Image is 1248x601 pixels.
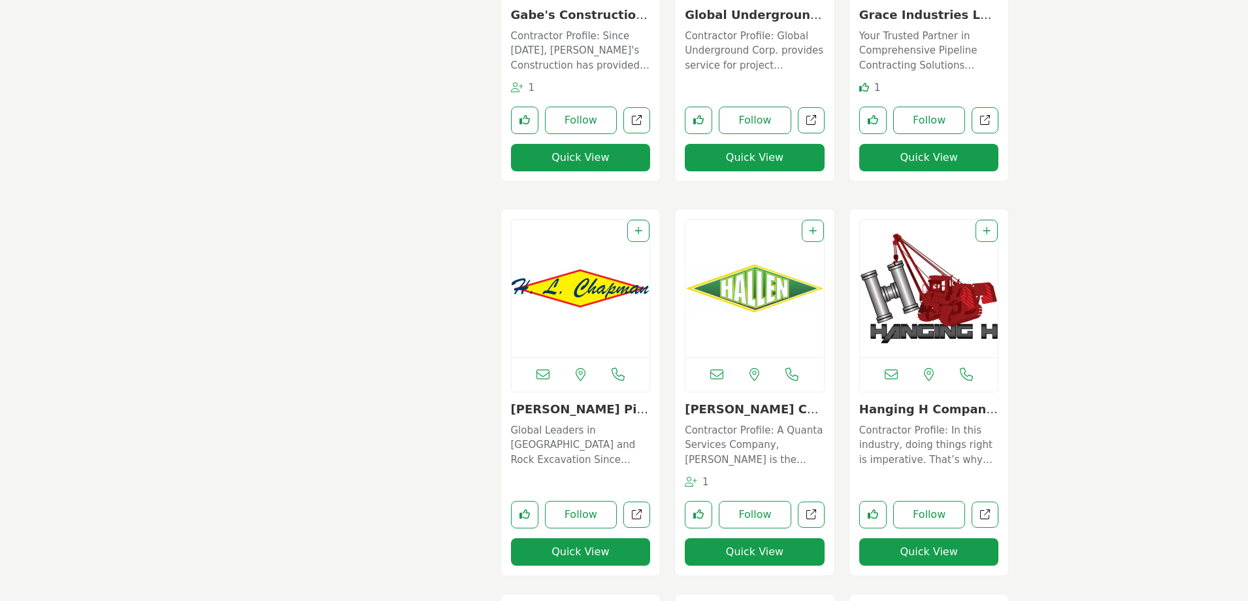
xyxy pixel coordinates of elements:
[511,501,538,528] button: Like listing
[685,144,825,171] button: Quick View
[859,26,999,73] a: Your Trusted Partner in Comprehensive Pipeline Contracting Solutions Specializing in providing a ...
[511,420,651,468] a: Global Leaders in [GEOGRAPHIC_DATA] and Rock Excavation Since [DATE] With over four decades of ex...
[511,80,535,95] div: Followers
[685,475,709,490] div: Followers
[859,107,887,134] button: Like listing
[859,538,999,566] button: Quick View
[511,8,648,36] a: Gabe's Construction ...
[798,107,825,134] a: Open global-underground-corp in new tab
[512,220,650,357] img: H.L. Chapman Pipeline Construction Inc.
[859,420,999,468] a: Contractor Profile: In this industry, doing things right is imperative. That’s why you need an ex...
[685,420,825,468] a: Contractor Profile: A Quanta Services Company, [PERSON_NAME] is the major distribution contractor...
[859,8,999,22] h3: Grace Industries LLC
[511,538,651,566] button: Quick View
[528,82,534,94] span: 1
[634,226,642,236] a: Add To List
[623,107,650,134] a: Open gabes-construction-co-inc in new tab
[511,402,651,417] h3: H.L. Chapman Pipeline Construction Inc.
[702,476,709,488] span: 1
[719,107,791,134] button: Follow
[860,220,998,357] img: Hanging H Companies, LLC
[972,502,998,528] a: Open hanging-h-companies-llc in new tab
[685,501,712,528] button: Like listing
[685,220,824,357] a: Open Listing in new tab
[512,220,650,357] a: Open Listing in new tab
[685,220,824,357] img: Hallen Construction
[545,107,617,134] button: Follow
[685,402,823,430] a: [PERSON_NAME] Construction
[874,82,881,94] span: 1
[859,423,999,468] p: Contractor Profile: In this industry, doing things right is imperative. That’s why you need an ex...
[893,501,966,528] button: Follow
[623,502,650,528] a: Open h-l-chapman-pipeline-construction-inc in new tab
[511,144,651,171] button: Quick View
[685,8,821,36] a: Global Underground C...
[859,82,869,92] i: Like
[685,29,825,73] p: Contractor Profile: Global Underground Corp. provides service for project management, project des...
[983,226,991,236] a: Add To List
[511,423,651,468] p: Global Leaders in [GEOGRAPHIC_DATA] and Rock Excavation Since [DATE] With over four decades of ex...
[798,502,825,528] a: Open the-hallen-construction-co-inc in new tab
[859,501,887,528] button: Like listing
[511,26,651,73] a: Contractor Profile: Since [DATE], [PERSON_NAME]'s Construction has provided gas and electric util...
[685,8,825,22] h3: Global Underground Corp.
[685,402,825,417] h3: Hallen Construction
[511,402,648,430] a: [PERSON_NAME] Pipelin...
[859,29,999,73] p: Your Trusted Partner in Comprehensive Pipeline Contracting Solutions Specializing in providing a ...
[859,8,992,36] a: Grace Industries LLC...
[685,26,825,73] a: Contractor Profile: Global Underground Corp. provides service for project management, project des...
[893,107,966,134] button: Follow
[511,29,651,73] p: Contractor Profile: Since [DATE], [PERSON_NAME]'s Construction has provided gas and electric util...
[685,538,825,566] button: Quick View
[545,501,617,528] button: Follow
[859,402,999,417] h3: Hanging H Companies, LLC
[685,423,825,468] p: Contractor Profile: A Quanta Services Company, [PERSON_NAME] is the major distribution contractor...
[860,220,998,357] a: Open Listing in new tab
[859,402,998,430] a: Hanging H Companies,...
[859,144,999,171] button: Quick View
[685,107,712,134] button: Like listing
[809,226,817,236] a: Add To List
[972,107,998,134] a: Open grace-industries-llc in new tab
[719,501,791,528] button: Follow
[511,107,538,134] button: Like listing
[511,8,651,22] h3: Gabe's Construction Co., Inc.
